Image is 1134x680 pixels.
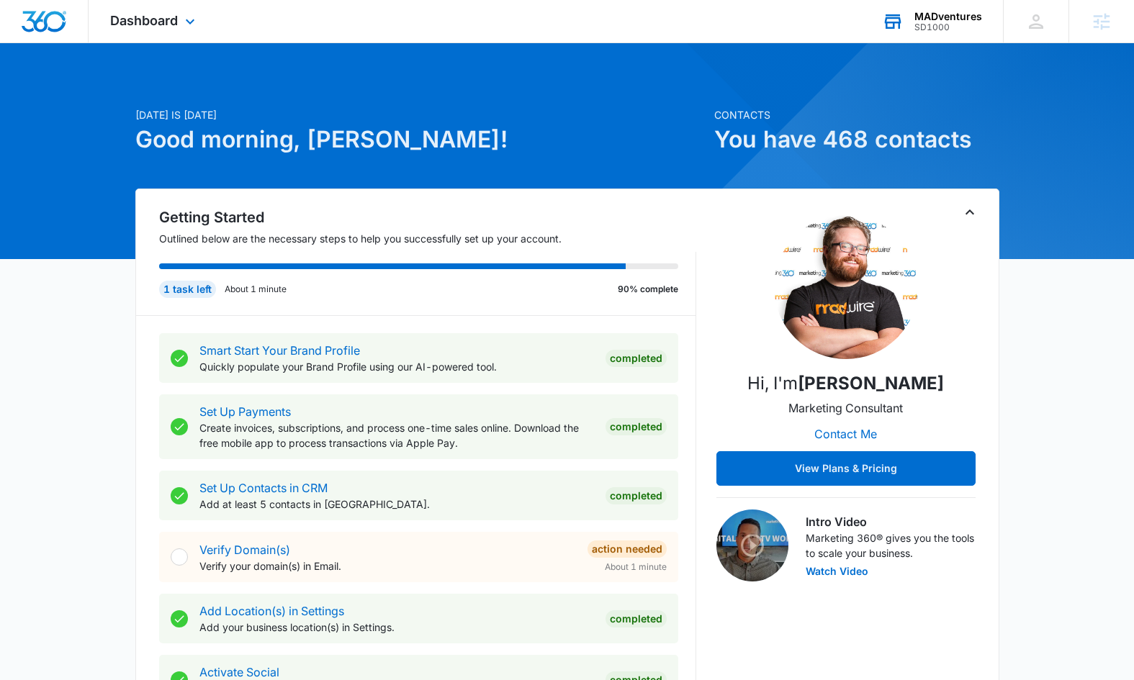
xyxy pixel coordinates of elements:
p: Create invoices, subscriptions, and process one-time sales online. Download the free mobile app t... [199,420,594,450]
div: 1 task left [159,281,216,298]
div: Completed [606,610,667,627]
a: Smart Start Your Brand Profile [199,343,360,358]
img: Intro Video [716,509,788,581]
strong: [PERSON_NAME] [798,373,944,394]
div: Completed [606,418,667,435]
h2: Getting Started [159,207,696,228]
div: account name [914,11,982,22]
p: About 1 minute [225,283,287,296]
p: Marketing 360® gives you the tools to scale your business. [806,530,976,561]
p: Add at least 5 contacts in [GEOGRAPHIC_DATA]. [199,497,594,512]
p: Quickly populate your Brand Profile using our AI-powered tool. [199,359,594,374]
h1: You have 468 contacts [714,122,999,157]
button: View Plans & Pricing [716,451,976,486]
p: [DATE] is [DATE] [135,107,706,122]
div: Completed [606,487,667,504]
p: Contacts [714,107,999,122]
p: Verify your domain(s) in Email. [199,558,576,574]
button: Toggle Collapse [961,204,978,221]
div: Completed [606,350,667,367]
p: Marketing Consultant [788,399,903,417]
span: Dashboard [110,13,178,28]
a: Set Up Contacts in CRM [199,481,328,495]
h3: Intro Video [806,513,976,530]
a: Verify Domain(s) [199,543,290,557]
p: 90% complete [618,283,678,296]
h1: Good morning, [PERSON_NAME]! [135,122,706,157]
a: Add Location(s) in Settings [199,604,344,618]
div: Action Needed [588,540,667,558]
a: Activate Social [199,665,279,679]
div: account id [914,22,982,32]
a: Set Up Payments [199,404,291,419]
p: Add your business location(s) in Settings. [199,620,594,635]
p: Outlined below are the necessary steps to help you successfully set up your account. [159,231,696,246]
button: Watch Video [806,566,868,576]
p: Hi, I'm [747,371,944,396]
span: About 1 minute [605,561,667,574]
button: Contact Me [800,417,891,451]
img: Tyler Peterson [774,215,918,359]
